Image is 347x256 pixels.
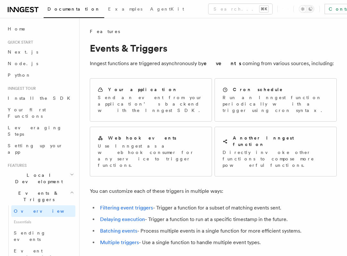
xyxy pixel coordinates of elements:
[8,107,46,119] span: Your first Functions
[98,143,204,168] p: Use Inngest as a webhook consumer for any service to trigger functions.
[44,2,104,18] a: Documentation
[8,125,62,137] span: Leveraging Steps
[5,40,33,45] span: Quick start
[5,122,75,140] a: Leveraging Steps
[8,26,26,32] span: Home
[11,227,75,245] a: Sending events
[11,217,75,227] span: Essentials
[223,149,329,168] p: Directly invoke other functions to compose more powerful functions.
[146,2,188,17] a: AgentKit
[90,28,120,35] span: Features
[5,46,75,58] a: Next.js
[98,215,337,224] li: - Trigger a function to run at a specific timestamp in the future.
[5,69,75,81] a: Python
[90,42,337,54] h1: Events & Triggers
[259,6,268,12] kbd: ⌘K
[90,59,337,68] p: Inngest functions are triggered asynchronously by coming from various sources, including:
[5,23,75,35] a: Home
[100,239,139,245] a: Multiple triggers
[208,4,272,14] button: Search...⌘K
[104,2,146,17] a: Examples
[8,96,74,101] span: Install the SDK
[8,49,38,55] span: Next.js
[108,6,142,12] span: Examples
[90,187,337,196] p: You can customize each of these triggers in multiple ways:
[8,73,31,78] span: Python
[215,78,337,122] a: Cron scheduleRun an Inngest function periodically with a trigger using cron syntax.
[108,135,176,141] h2: Webhook events
[14,230,46,242] span: Sending events
[100,228,137,234] a: Batching events
[223,94,329,114] p: Run an Inngest function periodically with a trigger using cron syntax.
[47,6,100,12] span: Documentation
[5,169,75,187] button: Local Development
[98,226,337,235] li: - Process multiple events in a single function for more efficient systems.
[11,205,75,217] a: Overview
[100,216,145,222] a: Delaying execution
[98,238,337,247] li: - Use a single function to handle multiple event types.
[233,86,283,93] h2: Cron schedule
[5,58,75,69] a: Node.js
[100,205,153,211] a: Filtering event triggers
[5,86,36,91] span: Inngest tour
[98,203,337,212] li: - Trigger a function for a subset of matching events sent.
[5,172,70,185] span: Local Development
[233,135,329,148] h2: Another Inngest function
[8,143,63,155] span: Setting up your app
[90,127,212,176] a: Webhook eventsUse Inngest as a webhook consumer for any service to trigger functions.
[108,86,178,93] h2: Your application
[14,209,80,214] span: Overview
[5,140,75,158] a: Setting up your app
[5,187,75,205] button: Events & Triggers
[215,127,337,176] a: Another Inngest functionDirectly invoke other functions to compose more powerful functions.
[98,94,204,114] p: Send an event from your application’s backend with the Inngest SDK.
[150,6,184,12] span: AgentKit
[5,104,75,122] a: Your first Functions
[204,60,242,66] strong: events
[5,163,27,168] span: Features
[299,5,314,13] button: Toggle dark mode
[5,92,75,104] a: Install the SDK
[8,61,38,66] span: Node.js
[5,190,70,203] span: Events & Triggers
[90,78,212,122] a: Your applicationSend an event from your application’s backend with the Inngest SDK.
